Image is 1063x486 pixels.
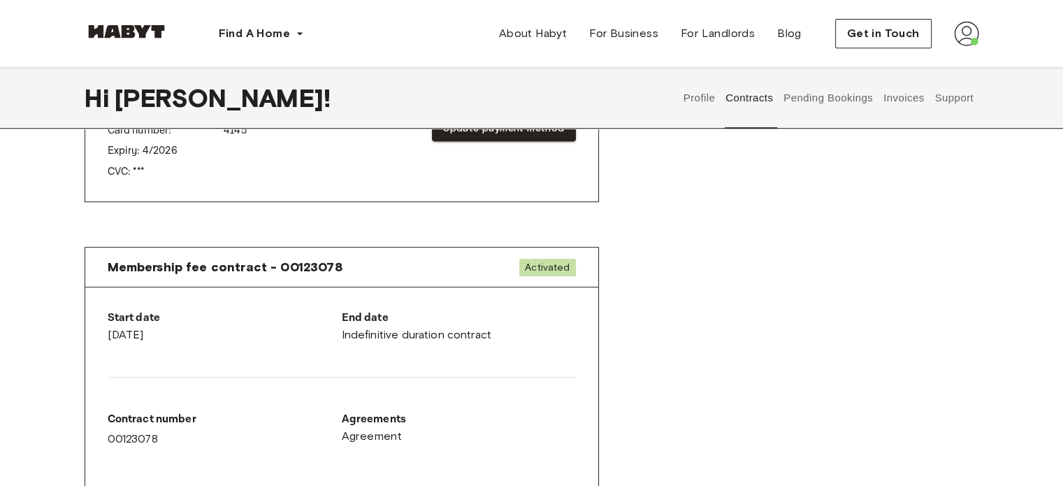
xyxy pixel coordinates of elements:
[881,67,925,129] button: Invoices
[519,259,575,276] span: Activated
[766,20,813,48] a: Blog
[219,25,290,42] span: Find A Home
[342,428,576,445] a: Agreement
[342,428,403,445] span: Agreement
[108,411,342,428] p: Contract number
[681,67,717,129] button: Profile
[847,25,920,42] span: Get in Touch
[578,20,670,48] a: For Business
[432,116,575,142] button: Update payment method
[681,25,755,42] span: For Landlords
[108,259,342,276] span: Membership fee contract - 00123078
[342,411,576,428] p: Agreements
[208,20,315,48] button: Find A Home
[342,310,576,327] p: End date
[108,143,247,158] p: Expiry: 4 / 2026
[954,21,979,46] img: avatar
[85,24,168,38] img: Habyt
[678,67,978,129] div: user profile tabs
[499,25,567,42] span: About Habyt
[670,20,766,48] a: For Landlords
[115,83,331,113] span: [PERSON_NAME] !
[342,310,576,343] div: Indefinitive duration contract
[108,310,342,343] div: [DATE]
[777,25,802,42] span: Blog
[724,67,775,129] button: Contracts
[85,83,115,113] span: Hi
[835,19,932,48] button: Get in Touch
[108,411,342,448] div: 00123078
[589,25,658,42] span: For Business
[488,20,578,48] a: About Habyt
[108,310,342,327] p: Start date
[782,67,875,129] button: Pending Bookings
[933,67,976,129] button: Support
